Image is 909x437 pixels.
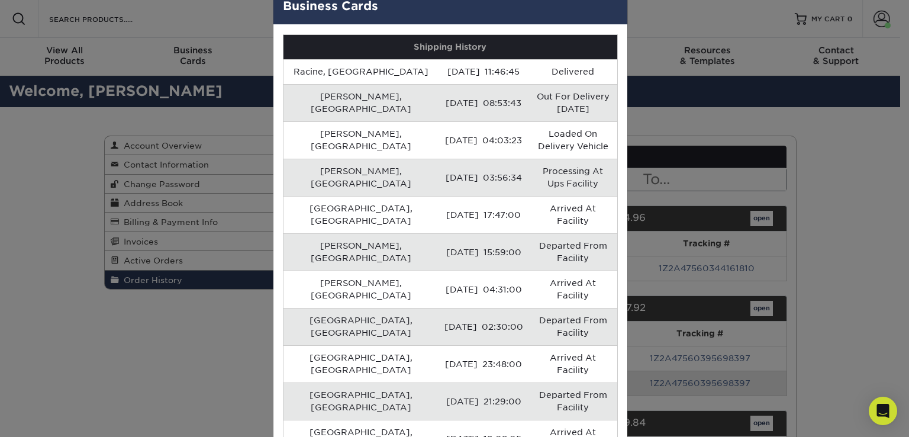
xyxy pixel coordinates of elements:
[439,84,529,121] td: [DATE] 08:53:43
[283,84,439,121] td: [PERSON_NAME], [GEOGRAPHIC_DATA]
[439,159,529,196] td: [DATE] 03:56:34
[439,233,529,271] td: [DATE] 15:59:00
[529,59,617,84] td: Delivered
[439,121,529,159] td: [DATE] 04:03:23
[283,35,617,59] th: Shipping History
[283,196,439,233] td: [GEOGRAPHIC_DATA], [GEOGRAPHIC_DATA]
[529,383,617,420] td: Departed From Facility
[283,159,439,196] td: [PERSON_NAME], [GEOGRAPHIC_DATA]
[283,308,439,345] td: [GEOGRAPHIC_DATA], [GEOGRAPHIC_DATA]
[529,345,617,383] td: Arrived At Facility
[529,84,617,121] td: Out For Delivery [DATE]
[283,271,439,308] td: [PERSON_NAME], [GEOGRAPHIC_DATA]
[283,233,439,271] td: [PERSON_NAME], [GEOGRAPHIC_DATA]
[283,59,439,84] td: Racine, [GEOGRAPHIC_DATA]
[283,345,439,383] td: [GEOGRAPHIC_DATA], [GEOGRAPHIC_DATA]
[439,196,529,233] td: [DATE] 17:47:00
[529,308,617,345] td: Departed From Facility
[529,271,617,308] td: Arrived At Facility
[529,121,617,159] td: Loaded On Delivery Vehicle
[869,397,897,425] div: Open Intercom Messenger
[439,345,529,383] td: [DATE] 23:48:00
[283,121,439,159] td: [PERSON_NAME], [GEOGRAPHIC_DATA]
[439,308,529,345] td: [DATE] 02:30:00
[439,383,529,420] td: [DATE] 21:29:00
[529,196,617,233] td: Arrived At Facility
[529,159,617,196] td: Processing At Ups Facility
[439,59,529,84] td: [DATE] 11:46:45
[283,383,439,420] td: [GEOGRAPHIC_DATA], [GEOGRAPHIC_DATA]
[439,271,529,308] td: [DATE] 04:31:00
[529,233,617,271] td: Departed From Facility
